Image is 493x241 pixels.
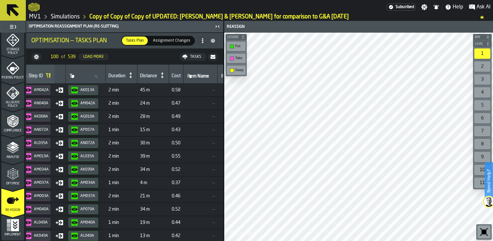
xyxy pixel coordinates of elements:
span: Subscribed [396,5,414,9]
div: AK039A [80,167,95,172]
span: 2 min [108,167,135,172]
div: ButtonLoadMore-Load More-Prev-First-Last [45,52,114,62]
div: Move Type: Put in [55,113,63,120]
div: AM042A [80,101,95,106]
li: menu Allocate Policy [1,82,24,108]
span: — [220,114,267,119]
span: — [220,194,267,199]
div: AM040A [80,220,95,225]
span: — [186,194,215,199]
span: 0.47 [172,101,181,106]
span: 2 min [108,194,135,199]
span: 4 m [140,180,166,185]
button: button-AN072A [23,125,50,135]
div: Take [235,56,244,60]
div: Move Type: Put in [55,100,63,107]
span: Picking Policy [1,76,24,79]
button: button-AM003A [23,191,50,201]
label: button-toggle-Close me [213,23,222,30]
span: Help [453,3,463,11]
div: Distance [140,73,157,80]
a: logo-header [226,227,262,240]
div: Optimisation Reassignment plan (Re-Slotting) [27,24,213,29]
div: AM034A [80,181,95,185]
span: — [220,127,267,132]
span: 2 min [108,154,135,159]
button: button-AL035A [23,138,50,148]
span: 0.52 [172,167,181,172]
a: link-to-/wh/i/3ccf57d1-1e0c-4a81-a3bb-c2011c5f0d50 [29,13,41,20]
span: Tasks Plan [123,38,146,44]
input: label [220,72,267,81]
span: 0.37 [172,180,181,185]
div: button-toolbar-undefined [473,73,492,86]
label: button-toggle-Help [442,3,466,11]
div: AM040A [34,207,49,212]
span: Analyse [1,155,24,159]
div: Optimisation — Tasks Plan [31,37,121,44]
div: button-toolbar-undefined [473,86,492,99]
button: button- [208,53,218,61]
span: Implement [1,233,24,236]
span: 0.55 [172,154,181,159]
div: 10 [474,165,490,175]
div: Swap [235,68,244,72]
button: button-AP079A [68,204,98,214]
button: button-AM034A [68,178,98,188]
span: 39 m [140,154,166,159]
span: 2 min [108,141,135,146]
div: 4 [474,87,490,98]
li: menu Optimise [1,162,24,188]
span: Optimise [1,182,24,185]
span: — [186,127,215,132]
div: 8 [474,139,490,149]
input: label [186,72,215,81]
span: 13 m [140,233,166,238]
span: Storage Policy [1,48,24,55]
div: button-toolbar-undefined [476,224,492,240]
a: link-to-/wh/i/3ccf57d1-1e0c-4a81-a3bb-c2011c5f0d50/settings/billing [387,4,416,11]
button: button-AL035A [68,152,98,161]
label: button-toggle-Settings [418,4,430,10]
label: button-switch-multi-Tasks Plan [121,36,148,46]
div: 6 [474,113,490,123]
input: label [68,72,103,81]
span: — [186,220,215,225]
span: — [220,154,267,159]
div: Duration [108,73,126,80]
span: — [220,233,267,238]
span: 2 min [108,114,135,119]
span: 34 m [140,207,166,212]
span: Compliance [1,129,24,132]
a: link-to-/wh/i/3ccf57d1-1e0c-4a81-a3bb-c2011c5f0d50 [51,13,80,20]
span: — [220,88,267,93]
span: 0.58 [172,88,181,93]
div: Tasks [187,55,204,59]
label: button-switch-multi-Assignment Changes [148,36,195,46]
span: — [220,141,267,146]
span: 34 m [140,167,166,172]
label: button-toggle-Ask AI [466,3,493,11]
div: AL035A [34,141,49,145]
button: button-AM019A [23,152,50,161]
button: button-AL049A [23,218,50,227]
div: Move Type: Put in [55,219,63,226]
span: 28 m [140,114,166,119]
span: Level [474,42,485,46]
div: Reassign [226,25,359,29]
li: menu Compliance [1,109,24,135]
label: Need Help? [485,163,492,199]
span: 0.52 [172,207,181,212]
span: label [187,74,209,79]
div: Step ID [29,73,43,80]
button: button- [226,34,247,40]
div: AM037A [34,181,49,185]
span: 0.46 [172,194,181,199]
div: Swap [228,67,244,74]
span: Ask AI [477,3,490,11]
span: — [186,154,215,159]
span: — [186,101,215,106]
div: AK013A [80,88,95,92]
div: AM019A [34,154,49,159]
span: Re-assign [1,208,24,212]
